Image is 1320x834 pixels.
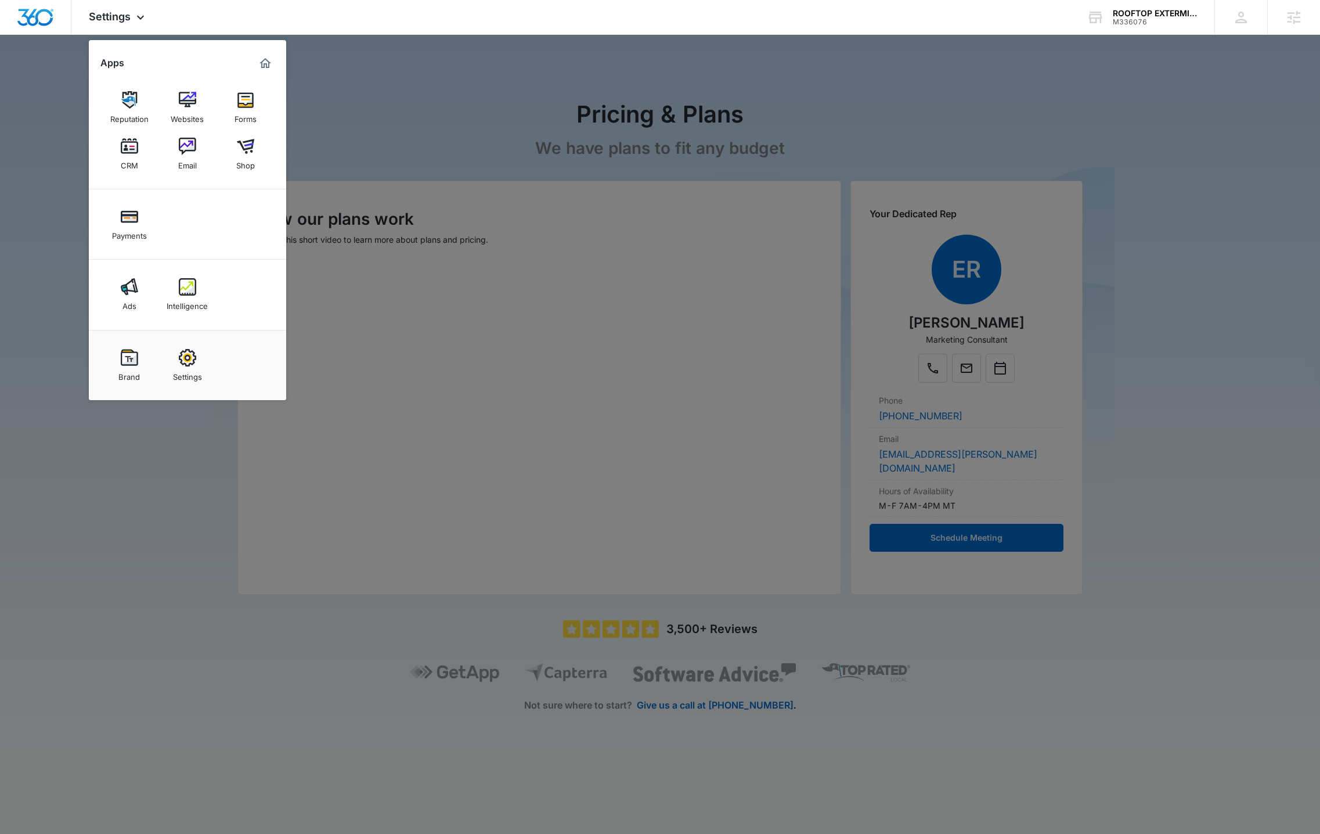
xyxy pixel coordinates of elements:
div: Payments [112,225,147,240]
div: Ads [122,296,136,311]
div: Websites [171,109,204,124]
a: Payments [107,202,152,246]
a: Websites [165,85,210,130]
a: Settings [165,343,210,387]
span: Settings [89,10,131,23]
div: Intelligence [167,296,208,311]
a: Intelligence [165,272,210,317]
a: Shop [223,132,268,176]
a: Brand [107,343,152,387]
a: Ads [107,272,152,317]
div: CRM [121,155,138,170]
div: Forms [235,109,257,124]
a: Email [165,132,210,176]
div: Brand [118,366,140,382]
h2: Apps [100,57,124,69]
div: Shop [236,155,255,170]
div: Email [178,155,197,170]
div: account name [1113,9,1198,18]
div: Reputation [110,109,149,124]
a: Forms [223,85,268,130]
a: CRM [107,132,152,176]
div: Settings [173,366,202,382]
a: Marketing 360® Dashboard [256,54,275,73]
div: account id [1113,18,1198,26]
a: Reputation [107,85,152,130]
